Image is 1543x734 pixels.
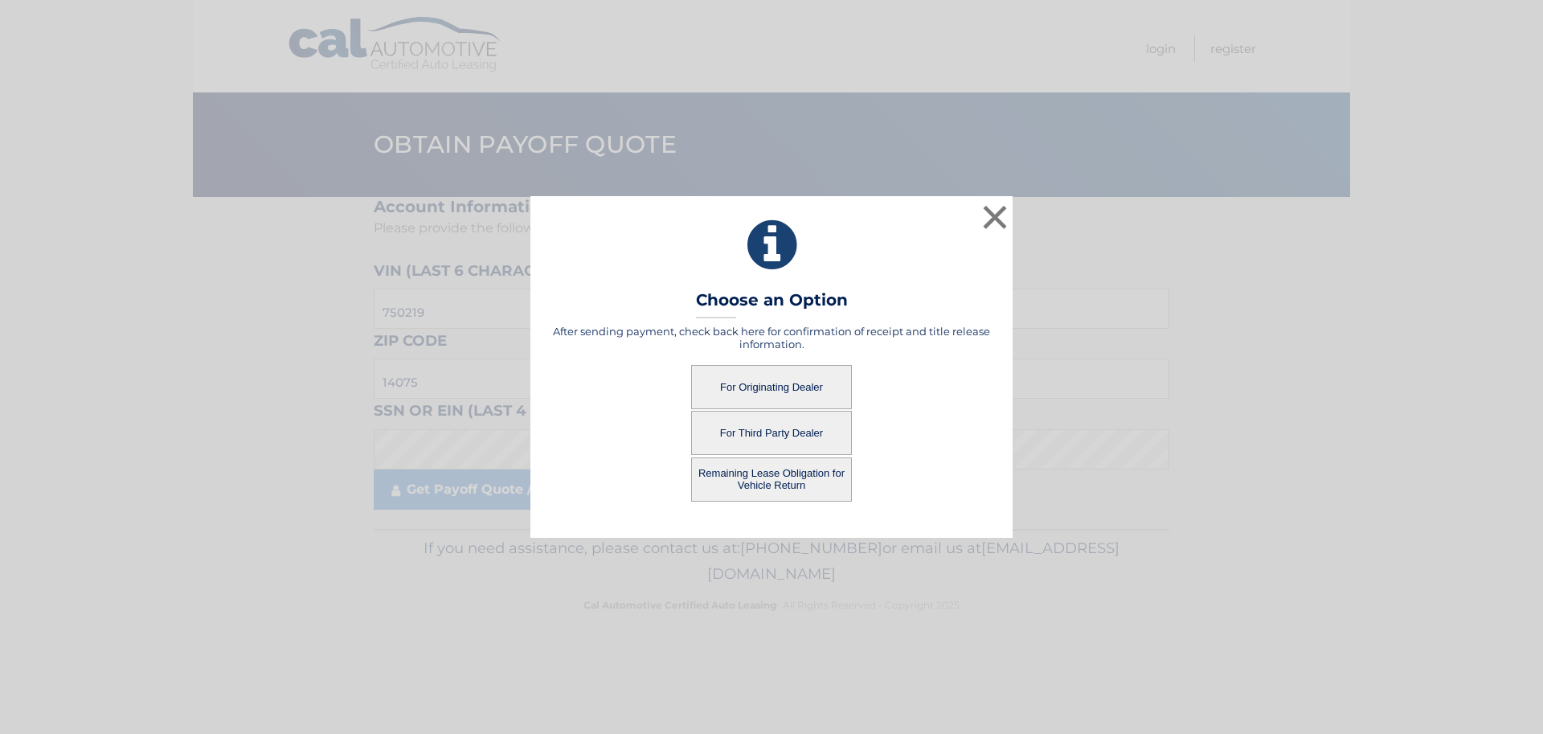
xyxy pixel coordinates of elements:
button: For Third Party Dealer [691,411,852,455]
h5: After sending payment, check back here for confirmation of receipt and title release information. [550,325,993,351]
button: × [979,201,1011,233]
button: Remaining Lease Obligation for Vehicle Return [691,457,852,502]
h3: Choose an Option [696,290,848,318]
button: For Originating Dealer [691,365,852,409]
